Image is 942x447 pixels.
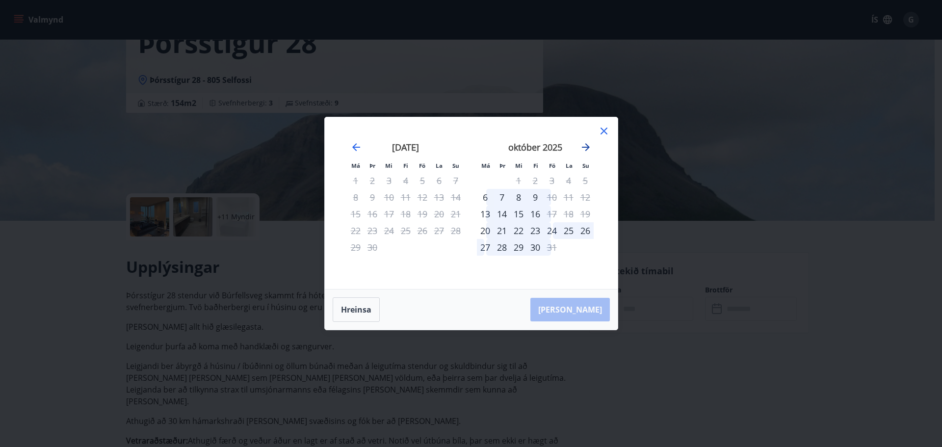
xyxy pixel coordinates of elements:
td: Choose miðvikudagur, 15. október 2025 as your check-in date. It’s available. [510,206,527,222]
small: La [566,162,573,169]
small: Fö [419,162,425,169]
td: Not available. mánudagur, 22. september 2025 [347,222,364,239]
strong: október 2025 [508,141,562,153]
small: Má [481,162,490,169]
td: Choose mánudagur, 13. október 2025 as your check-in date. It’s available. [477,206,494,222]
div: 28 [494,239,510,256]
div: 25 [560,222,577,239]
td: Not available. miðvikudagur, 1. október 2025 [510,172,527,189]
div: 23 [527,222,544,239]
div: 14 [494,206,510,222]
div: 26 [577,222,594,239]
div: 8 [510,189,527,206]
td: Not available. föstudagur, 12. september 2025 [414,189,431,206]
div: 22 [510,222,527,239]
td: Not available. föstudagur, 3. október 2025 [544,172,560,189]
small: Fi [533,162,538,169]
td: Not available. laugardagur, 20. september 2025 [431,206,447,222]
td: Not available. föstudagur, 17. október 2025 [544,206,560,222]
td: Not available. sunnudagur, 12. október 2025 [577,189,594,206]
div: Aðeins innritun í boði [477,222,494,239]
td: Not available. sunnudagur, 5. október 2025 [577,172,594,189]
td: Not available. föstudagur, 19. september 2025 [414,206,431,222]
td: Not available. laugardagur, 11. október 2025 [560,189,577,206]
button: Hreinsa [333,297,380,322]
td: Choose þriðjudagur, 7. október 2025 as your check-in date. It’s available. [494,189,510,206]
td: Not available. laugardagur, 4. október 2025 [560,172,577,189]
td: Choose þriðjudagur, 14. október 2025 as your check-in date. It’s available. [494,206,510,222]
td: Not available. þriðjudagur, 23. september 2025 [364,222,381,239]
td: Not available. fimmtudagur, 25. september 2025 [397,222,414,239]
small: Þr [369,162,375,169]
td: Choose miðvikudagur, 8. október 2025 as your check-in date. It’s available. [510,189,527,206]
td: Choose miðvikudagur, 22. október 2025 as your check-in date. It’s available. [510,222,527,239]
td: Not available. laugardagur, 13. september 2025 [431,189,447,206]
td: Choose fimmtudagur, 9. október 2025 as your check-in date. It’s available. [527,189,544,206]
td: Not available. laugardagur, 27. september 2025 [431,222,447,239]
td: Not available. laugardagur, 18. október 2025 [560,206,577,222]
div: 7 [494,189,510,206]
td: Choose mánudagur, 6. október 2025 as your check-in date. It’s available. [477,189,494,206]
td: Not available. fimmtudagur, 18. september 2025 [397,206,414,222]
td: Choose sunnudagur, 26. október 2025 as your check-in date. It’s available. [577,222,594,239]
td: Not available. mánudagur, 8. september 2025 [347,189,364,206]
small: Mi [385,162,392,169]
td: Choose mánudagur, 27. október 2025 as your check-in date. It’s available. [477,239,494,256]
div: 9 [527,189,544,206]
td: Not available. fimmtudagur, 4. september 2025 [397,172,414,189]
td: Choose föstudagur, 24. október 2025 as your check-in date. It’s available. [544,222,560,239]
td: Not available. mánudagur, 1. september 2025 [347,172,364,189]
small: Su [582,162,589,169]
td: Choose fimmtudagur, 23. október 2025 as your check-in date. It’s available. [527,222,544,239]
div: Move backward to switch to the previous month. [350,141,362,153]
td: Choose laugardagur, 25. október 2025 as your check-in date. It’s available. [560,222,577,239]
td: Not available. miðvikudagur, 24. september 2025 [381,222,397,239]
small: Fö [549,162,555,169]
div: Aðeins innritun í boði [477,206,494,222]
small: La [436,162,443,169]
td: Choose þriðjudagur, 28. október 2025 as your check-in date. It’s available. [494,239,510,256]
td: Not available. miðvikudagur, 3. september 2025 [381,172,397,189]
td: Not available. föstudagur, 31. október 2025 [544,239,560,256]
div: 24 [544,222,560,239]
div: 27 [477,239,494,256]
td: Not available. þriðjudagur, 9. september 2025 [364,189,381,206]
div: 15 [510,206,527,222]
td: Not available. mánudagur, 29. september 2025 [347,239,364,256]
td: Not available. miðvikudagur, 10. september 2025 [381,189,397,206]
td: Not available. þriðjudagur, 30. september 2025 [364,239,381,256]
td: Choose þriðjudagur, 21. október 2025 as your check-in date. It’s available. [494,222,510,239]
td: Not available. föstudagur, 5. september 2025 [414,172,431,189]
div: Move forward to switch to the next month. [580,141,592,153]
div: 16 [527,206,544,222]
div: Aðeins innritun í boði [477,189,494,206]
small: Þr [499,162,505,169]
td: Not available. föstudagur, 10. október 2025 [544,189,560,206]
div: Aðeins útritun í boði [544,206,560,222]
td: Not available. föstudagur, 26. september 2025 [414,222,431,239]
div: 30 [527,239,544,256]
td: Choose fimmtudagur, 16. október 2025 as your check-in date. It’s available. [527,206,544,222]
td: Choose fimmtudagur, 30. október 2025 as your check-in date. It’s available. [527,239,544,256]
td: Not available. þriðjudagur, 2. september 2025 [364,172,381,189]
div: Aðeins útritun í boði [544,189,560,206]
td: Not available. fimmtudagur, 2. október 2025 [527,172,544,189]
small: Fi [403,162,408,169]
td: Not available. sunnudagur, 21. september 2025 [447,206,464,222]
strong: [DATE] [392,141,419,153]
td: Not available. sunnudagur, 14. september 2025 [447,189,464,206]
td: Choose mánudagur, 20. október 2025 as your check-in date. It’s available. [477,222,494,239]
td: Not available. sunnudagur, 28. september 2025 [447,222,464,239]
td: Choose miðvikudagur, 29. október 2025 as your check-in date. It’s available. [510,239,527,256]
small: Su [452,162,459,169]
div: 21 [494,222,510,239]
small: Mi [515,162,523,169]
div: Calendar [337,129,606,277]
div: Aðeins útritun í boði [544,239,560,256]
small: Má [351,162,360,169]
td: Not available. laugardagur, 6. september 2025 [431,172,447,189]
td: Not available. fimmtudagur, 11. september 2025 [397,189,414,206]
div: 29 [510,239,527,256]
td: Not available. sunnudagur, 19. október 2025 [577,206,594,222]
td: Not available. sunnudagur, 7. september 2025 [447,172,464,189]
